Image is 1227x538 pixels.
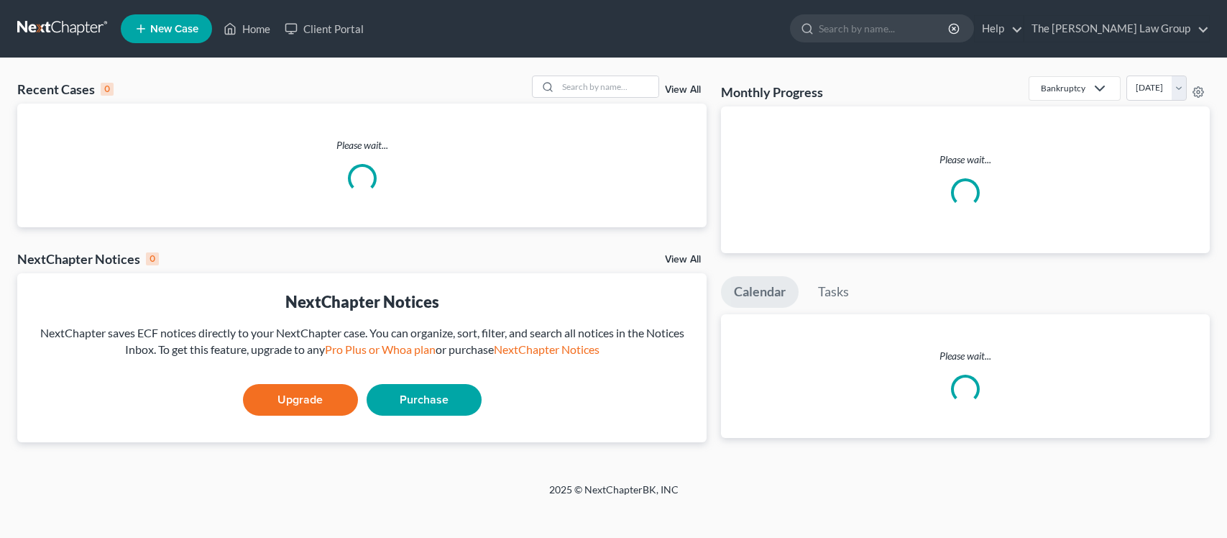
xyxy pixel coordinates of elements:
a: Client Portal [277,16,371,42]
input: Search by name... [558,76,658,97]
a: Upgrade [243,384,358,416]
a: View All [665,85,701,95]
p: Please wait... [17,138,707,152]
div: 2025 © NextChapterBK, INC [204,483,1024,509]
div: Bankruptcy [1041,82,1085,94]
h3: Monthly Progress [721,83,823,101]
div: NextChapter Notices [17,250,159,268]
div: NextChapter Notices [29,291,695,313]
a: NextChapter Notices [494,342,599,356]
span: New Case [150,24,198,35]
div: 0 [146,252,159,265]
p: Please wait... [732,152,1198,167]
p: Please wait... [721,349,1210,363]
a: Home [216,16,277,42]
div: 0 [101,83,114,96]
div: Recent Cases [17,81,114,98]
a: View All [665,255,701,265]
input: Search by name... [819,15,950,42]
a: Purchase [367,384,482,416]
a: Help [975,16,1023,42]
a: Tasks [805,276,862,308]
a: Calendar [721,276,799,308]
div: NextChapter saves ECF notices directly to your NextChapter case. You can organize, sort, filter, ... [29,325,695,358]
a: Pro Plus or Whoa plan [325,342,436,356]
a: The [PERSON_NAME] Law Group [1024,16,1209,42]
